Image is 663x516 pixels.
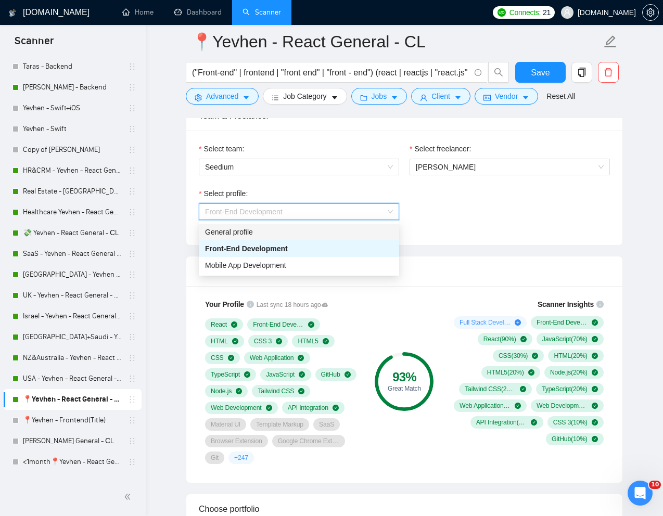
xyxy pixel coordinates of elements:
[211,320,227,329] span: React
[391,94,398,101] span: caret-down
[211,387,232,395] span: Node.js
[128,104,136,112] span: holder
[23,56,122,77] a: Taras - Backend
[420,94,427,101] span: user
[495,91,518,102] span: Vendor
[537,318,588,327] span: Front-End Development ( 90 %)
[23,139,122,160] a: Copy of [PERSON_NAME]
[128,375,136,383] span: holder
[250,354,294,362] span: Web Application
[272,94,279,101] span: bars
[211,404,262,412] span: Web Development
[23,327,122,347] a: [GEOGRAPHIC_DATA]+Saudi - Yevhen - React General - СL
[128,395,136,404] span: holder
[592,353,598,359] span: check-circle
[554,352,587,360] span: HTML ( 20 %)
[499,352,528,360] span: CSS ( 30 %)
[308,321,314,328] span: check-circle
[596,301,604,308] span: info-circle
[174,8,222,17] a: dashboardDashboard
[299,371,305,378] span: check-circle
[538,301,594,308] span: Scanner Insights
[234,454,248,462] span: + 247
[128,312,136,320] span: holder
[649,481,661,489] span: 10
[598,68,618,77] span: delete
[199,224,399,240] div: General profile
[643,8,658,17] span: setting
[323,338,329,344] span: check-circle
[23,285,122,306] a: UK - Yevhen - React General - СL
[211,454,219,462] span: Git
[23,389,122,410] a: 📍Yevhen - React General - СL
[488,62,509,83] button: search
[199,267,249,276] span: Profile Match
[515,403,521,409] span: check-circle
[23,368,122,389] a: USA - Yevhen - React General - СL
[592,436,598,442] span: check-circle
[411,88,470,105] button: userClientcaret-down
[319,420,334,429] span: SaaS
[375,385,433,392] div: Great Match
[592,403,598,409] span: check-circle
[23,77,122,98] a: [PERSON_NAME] - Backend
[351,88,407,105] button: folderJobscaret-down
[258,387,294,395] span: Tailwind CSS
[360,94,367,101] span: folder
[23,431,122,451] a: [PERSON_NAME] General - СL
[552,435,588,443] span: GitHub ( 10 %)
[604,35,617,48] span: edit
[23,160,122,181] a: HR&CRM - Yevhen - React General - СL
[211,354,224,362] span: CSS
[333,405,339,411] span: check-circle
[628,481,653,506] iframe: Intercom live chat
[253,320,304,329] span: Front-End Development
[128,62,136,71] span: holder
[531,66,550,79] span: Save
[6,33,62,55] span: Scanner
[372,91,387,102] span: Jobs
[257,300,328,310] span: Last sync 18 hours ago
[128,270,136,279] span: holder
[460,402,511,410] span: Web Application ( 20 %)
[205,208,283,216] span: Front-End Development
[454,94,462,101] span: caret-down
[416,163,476,171] span: [PERSON_NAME]
[23,347,122,368] a: NZ&Australia - Yevhen - React General - СL
[542,335,588,343] span: JavaScript ( 70 %)
[122,8,154,17] a: homeHome
[571,62,592,83] button: copy
[263,88,347,105] button: barsJob Categorycaret-down
[228,355,234,361] span: check-circle
[598,62,619,83] button: delete
[192,66,470,79] input: Search Freelance Jobs...
[128,291,136,300] span: holder
[476,418,527,427] span: API Integration ( 10 %)
[515,319,521,326] span: plus-circle
[592,369,598,376] span: check-circle
[483,94,491,101] span: idcard
[489,68,508,77] span: search
[532,353,538,359] span: check-circle
[592,336,598,342] span: check-circle
[498,8,506,17] img: upwork-logo.png
[128,437,136,445] span: holder
[205,226,393,238] div: General profile
[266,405,272,411] span: check-circle
[211,337,228,345] span: HTML
[321,370,340,379] span: GitHub
[23,410,122,431] a: 📍Yevhen - Frontend(Title)
[243,8,281,17] a: searchScanner
[23,451,122,472] a: <1month📍Yevhen - React General - СL
[564,9,571,16] span: user
[128,354,136,362] span: holder
[186,88,259,105] button: settingAdvancedcaret-down
[9,5,16,21] img: logo
[236,388,242,394] span: check-circle
[128,187,136,196] span: holder
[232,338,238,344] span: check-circle
[475,88,538,105] button: idcardVendorcaret-down
[128,458,136,466] span: holder
[23,98,122,119] a: Yevhen - Swift+iOS
[298,355,304,361] span: check-circle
